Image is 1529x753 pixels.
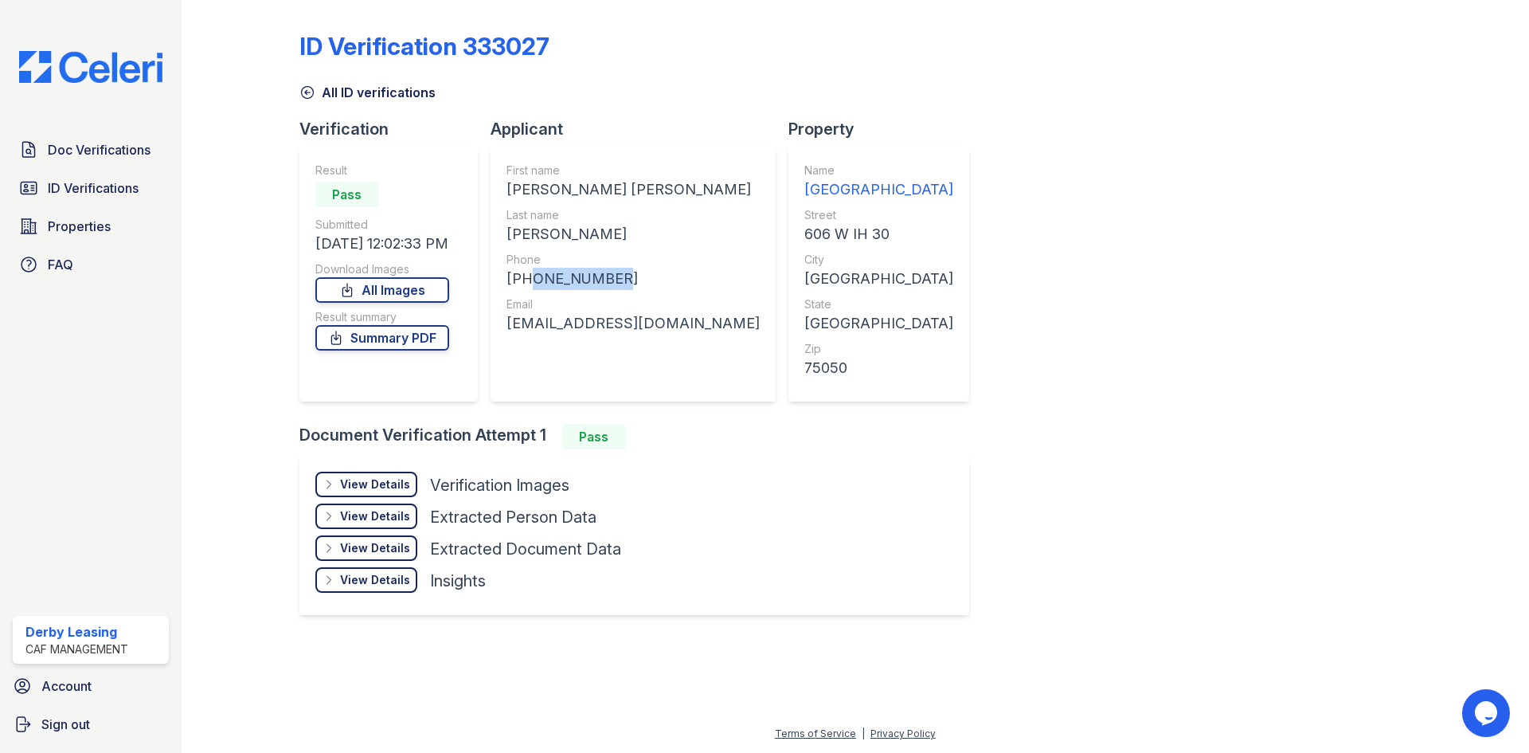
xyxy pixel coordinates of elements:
a: Privacy Policy [870,728,936,739]
div: Verification Images [430,474,569,496]
img: CE_Logo_Blue-a8612792a0a2168367f1c8372b55b34899dd931a85d93a1a3d3e32e68fde9ad4.png [6,51,175,83]
div: Insights [430,570,486,592]
div: Name [804,163,953,178]
div: Zip [804,341,953,357]
div: View Details [340,508,410,524]
div: View Details [340,477,410,492]
div: Street [804,207,953,223]
div: [DATE] 12:02:33 PM [315,233,449,255]
a: Account [6,670,175,702]
div: Pass [562,424,626,449]
div: Verification [299,118,491,140]
div: First name [506,163,760,178]
a: FAQ [13,249,169,280]
div: [GEOGRAPHIC_DATA] [804,268,953,290]
div: CAF Management [25,641,128,657]
div: Document Verification Attempt 1 [299,424,982,449]
span: Doc Verifications [48,140,151,159]
div: [GEOGRAPHIC_DATA] [804,178,953,201]
div: ID Verification 333027 [299,32,549,61]
div: Extracted Person Data [430,506,596,528]
a: Sign out [6,708,175,740]
div: View Details [340,540,410,556]
span: FAQ [48,255,73,274]
div: Email [506,296,760,312]
a: ID Verifications [13,172,169,204]
a: Terms of Service [775,728,856,739]
span: Sign out [41,715,90,734]
div: Applicant [491,118,788,140]
span: ID Verifications [48,178,139,198]
div: Derby Leasing [25,622,128,641]
div: [PERSON_NAME] [PERSON_NAME] [506,178,760,201]
span: Account [41,677,92,696]
div: Result [315,163,449,178]
div: [EMAIL_ADDRESS][DOMAIN_NAME] [506,312,760,335]
div: 606 W IH 30 [804,223,953,245]
div: | [862,728,865,739]
div: Result summary [315,309,449,325]
div: State [804,296,953,312]
div: City [804,252,953,268]
div: Property [788,118,982,140]
div: View Details [340,572,410,588]
a: Summary PDF [315,325,449,351]
iframe: chat widget [1462,689,1513,737]
div: 75050 [804,357,953,379]
a: Name [GEOGRAPHIC_DATA] [804,163,953,201]
div: Phone [506,252,760,268]
div: Last name [506,207,760,223]
a: All Images [315,277,449,303]
span: Properties [48,217,111,236]
a: All ID verifications [299,83,436,102]
a: Properties [13,210,169,242]
div: Pass [315,182,379,207]
a: Doc Verifications [13,134,169,166]
div: Extracted Document Data [430,538,621,560]
div: [PERSON_NAME] [506,223,760,245]
div: Download Images [315,261,449,277]
div: [PHONE_NUMBER] [506,268,760,290]
div: Submitted [315,217,449,233]
div: [GEOGRAPHIC_DATA] [804,312,953,335]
